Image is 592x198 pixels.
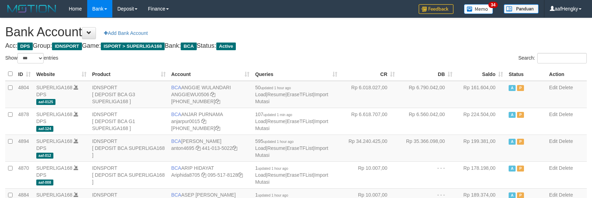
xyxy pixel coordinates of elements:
a: Delete [559,112,573,117]
td: DPS [33,108,89,135]
img: Feedback.jpg [419,4,454,14]
td: IDNSPORT [ DEPOSIT BCA SUPERLIGA168 ] [89,135,168,161]
a: EraseTFList [287,172,313,178]
span: Paused [517,139,524,145]
th: Account: activate to sort column ascending [168,67,253,81]
h4: Acc: Group: Game: Bank: Status: [5,43,587,49]
span: BCA [171,112,181,117]
span: ISPORT > SUPERLIGA168 [101,43,165,50]
th: ID: activate to sort column ascending [15,67,33,81]
span: 1 [255,165,288,171]
a: Edit [549,192,557,198]
a: Import Mutasi [255,145,328,158]
th: Action [546,67,587,81]
a: Edit [549,112,557,117]
td: Rp 199.381,00 [455,135,506,161]
span: 595 [255,138,293,144]
td: DPS [33,81,89,108]
a: Edit [549,85,557,90]
td: ANGGIE WULANDARI [PHONE_NUMBER] [168,81,253,108]
span: Paused [517,85,524,91]
td: Rp 224.504,00 [455,108,506,135]
th: Product: activate to sort column ascending [89,67,168,81]
a: Delete [559,192,573,198]
a: Load [255,92,266,97]
span: | | | [255,85,328,104]
td: 4804 [15,81,33,108]
a: Resume [267,172,285,178]
span: updated 1 hour ago [263,140,294,144]
span: updated 1 hour ago [258,167,288,170]
a: Add Bank Account [99,27,152,39]
td: ANJAR PURNAMA [PHONE_NUMBER] [168,108,253,135]
span: aaf-124 [36,126,53,132]
span: BCA [171,192,181,198]
a: EraseTFList [287,145,313,151]
select: Showentries [17,53,44,63]
span: Paused [517,166,524,172]
a: Load [255,145,266,151]
td: - - - [398,161,455,188]
a: Copy 4062213373 to clipboard [215,99,220,104]
a: Copy anjarpur0015 to clipboard [201,119,206,124]
a: EraseTFList [287,92,313,97]
a: SUPERLIGA168 [36,85,73,90]
th: Status [506,67,546,81]
th: Queries: activate to sort column ascending [252,67,340,81]
th: DB: activate to sort column ascending [398,67,455,81]
a: Delete [559,138,573,144]
span: | | | [255,112,328,131]
a: ANGGIEWU0506 [171,92,209,97]
td: [PERSON_NAME] 441-013-5022 [168,135,253,161]
a: SUPERLIGA168 [36,138,73,144]
td: Rp 6.790.042,00 [398,81,455,108]
a: SUPERLIGA168 [36,112,73,117]
h1: Bank Account [5,25,587,39]
input: Search: [537,53,587,63]
span: BCA [171,85,181,90]
td: 4878 [15,108,33,135]
td: Rp 178.198,00 [455,161,506,188]
span: 34 [488,2,498,8]
span: aaf-0125 [36,99,55,105]
span: updated 1 min ago [263,113,292,117]
td: DPS [33,161,89,188]
span: IDNSPORT [52,43,82,50]
td: DPS [33,135,89,161]
td: Rp 161.604,00 [455,81,506,108]
a: anjarpur0015 [171,119,200,124]
th: CR: activate to sort column ascending [340,67,398,81]
img: Button%20Memo.svg [464,4,493,14]
a: Copy anton4695 to clipboard [196,145,201,151]
a: SUPERLIGA168 [36,165,73,171]
a: Copy 4062281620 to clipboard [215,125,220,131]
a: Ariphida8705 [171,172,200,178]
td: IDNSPORT [ DEPOSIT BCA G3 SUPERLIGA168 ] [89,81,168,108]
span: BCA [171,165,181,171]
span: Active [509,139,516,145]
span: Active [216,43,236,50]
img: panduan.png [504,4,539,14]
a: Import Mutasi [255,119,328,131]
a: Import Mutasi [255,92,328,104]
th: Saldo: activate to sort column ascending [455,67,506,81]
td: Rp 35.366.098,00 [398,135,455,161]
td: Rp 34.240.425,00 [340,135,398,161]
a: Resume [267,119,285,124]
a: Copy 4410135022 to clipboard [232,145,237,151]
a: Delete [559,85,573,90]
span: Active [509,85,516,91]
a: Resume [267,145,285,151]
td: 4870 [15,161,33,188]
td: Rp 6.560.042,00 [398,108,455,135]
a: Resume [267,92,285,97]
a: Load [255,119,266,124]
th: Website: activate to sort column ascending [33,67,89,81]
a: Copy Ariphida8705 to clipboard [201,172,206,178]
td: Rp 6.018.027,00 [340,81,398,108]
span: BCA [181,43,196,50]
a: Edit [549,138,557,144]
a: Load [255,172,266,178]
a: Copy ANGGIEWU0506 to clipboard [210,92,215,97]
a: Copy 0955178128 to clipboard [238,172,243,178]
